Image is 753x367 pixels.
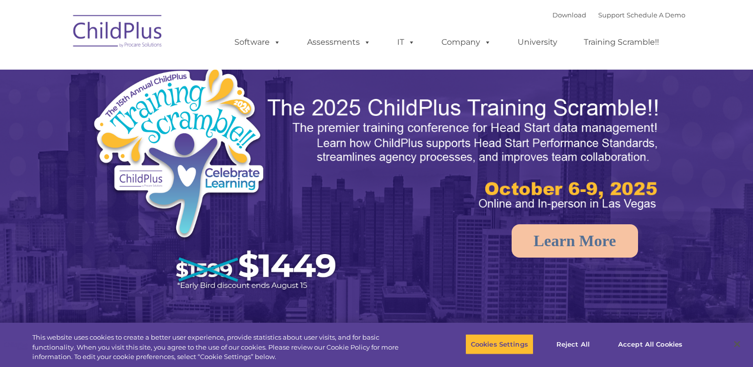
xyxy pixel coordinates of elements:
[32,333,414,362] div: This website uses cookies to create a better user experience, provide statistics about user visit...
[387,32,425,52] a: IT
[726,333,748,355] button: Close
[465,334,534,355] button: Cookies Settings
[598,11,625,19] a: Support
[224,32,291,52] a: Software
[508,32,567,52] a: University
[574,32,669,52] a: Training Scramble!!
[431,32,501,52] a: Company
[542,334,604,355] button: Reject All
[297,32,381,52] a: Assessments
[627,11,685,19] a: Schedule A Demo
[552,11,685,19] font: |
[68,8,168,58] img: ChildPlus by Procare Solutions
[552,11,586,19] a: Download
[613,334,688,355] button: Accept All Cookies
[512,224,638,258] a: Learn More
